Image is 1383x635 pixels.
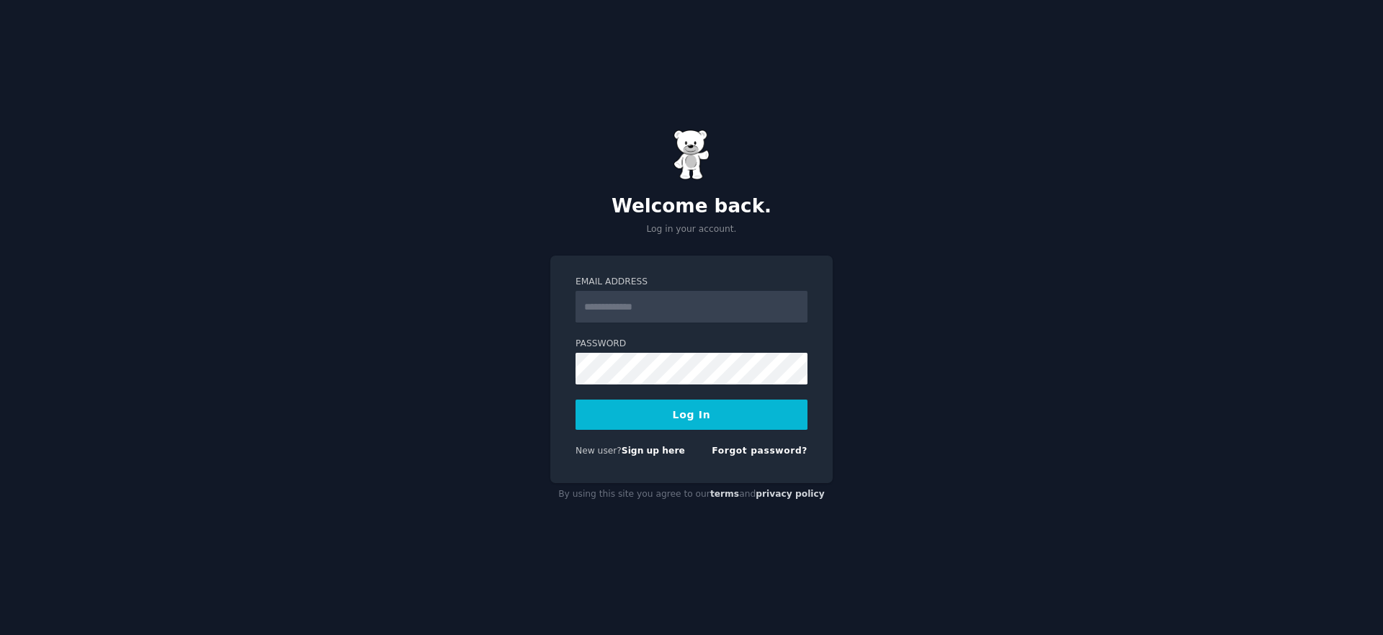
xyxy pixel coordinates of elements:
p: Log in your account. [550,223,833,236]
img: Gummy Bear [673,130,710,180]
a: privacy policy [756,489,825,499]
div: By using this site you agree to our and [550,483,833,506]
label: Email Address [576,276,807,289]
h2: Welcome back. [550,195,833,218]
span: New user? [576,446,622,456]
a: terms [710,489,739,499]
button: Log In [576,400,807,430]
a: Sign up here [622,446,685,456]
label: Password [576,338,807,351]
a: Forgot password? [712,446,807,456]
